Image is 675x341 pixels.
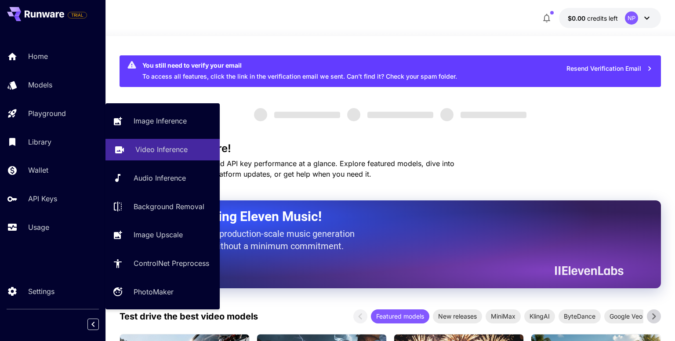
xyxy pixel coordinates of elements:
[68,12,87,18] span: TRIAL
[135,144,188,155] p: Video Inference
[28,80,52,90] p: Models
[142,208,617,225] h2: Now Supporting Eleven Music!
[28,108,66,119] p: Playground
[28,193,57,204] p: API Keys
[105,196,220,217] a: Background Removal
[28,165,48,175] p: Wallet
[559,8,661,28] button: $0.00
[134,229,183,240] p: Image Upscale
[134,173,186,183] p: Audio Inference
[371,312,429,321] span: Featured models
[142,228,361,252] p: The only way to get production-scale music generation from Eleven Labs without a minimum commitment.
[28,222,49,232] p: Usage
[142,58,457,84] div: To access all features, click the link in the verification email we sent. Can’t find it? Check yo...
[524,312,555,321] span: KlingAI
[134,116,187,126] p: Image Inference
[120,142,660,155] h3: Welcome to Runware!
[28,286,54,297] p: Settings
[68,10,87,20] span: Add your payment card to enable full platform functionality.
[486,312,521,321] span: MiniMax
[94,316,105,332] div: Collapse sidebar
[105,139,220,160] a: Video Inference
[120,310,258,323] p: Test drive the best video models
[625,11,638,25] div: NP
[134,258,209,268] p: ControlNet Preprocess
[105,253,220,274] a: ControlNet Preprocess
[105,224,220,246] a: Image Upscale
[587,15,618,22] span: credits left
[134,287,174,297] p: PhotoMaker
[142,61,457,70] div: You still need to verify your email
[433,312,482,321] span: New releases
[87,319,99,330] button: Collapse sidebar
[568,14,618,23] div: $0.00
[120,159,454,178] span: Check out your usage stats and API key performance at a glance. Explore featured models, dive int...
[105,110,220,132] a: Image Inference
[28,51,48,62] p: Home
[134,201,204,212] p: Background Removal
[559,312,601,321] span: ByteDance
[105,167,220,189] a: Audio Inference
[568,15,587,22] span: $0.00
[562,60,657,78] button: Resend Verification Email
[604,312,648,321] span: Google Veo
[28,137,51,147] p: Library
[105,281,220,303] a: PhotoMaker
